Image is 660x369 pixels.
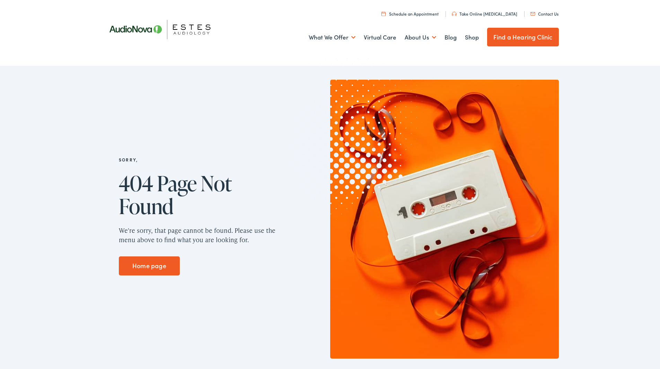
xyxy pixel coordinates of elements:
[119,172,153,195] span: 404
[405,25,436,50] a: About Us
[250,37,433,225] img: Graphic image with a halftone pattern, contributing to the site's visual design.
[119,226,285,244] p: We're sorry, that page cannot be found. Please use the menu above to find what you are looking for.
[364,25,396,50] a: Virtual Care
[530,12,535,16] img: utility icon
[381,11,439,17] a: Schedule an Appointment
[201,172,232,195] span: Not
[452,11,517,17] a: Take Online [MEDICAL_DATA]
[452,12,457,16] img: utility icon
[119,256,180,276] a: Home page
[157,172,197,195] span: Page
[119,195,174,218] span: Found
[487,28,559,46] a: Find a Hearing Clinic
[309,25,355,50] a: What We Offer
[465,25,479,50] a: Shop
[530,11,558,17] a: Contact Us
[445,25,457,50] a: Blog
[381,11,386,16] img: utility icon
[119,157,285,162] h2: Sorry,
